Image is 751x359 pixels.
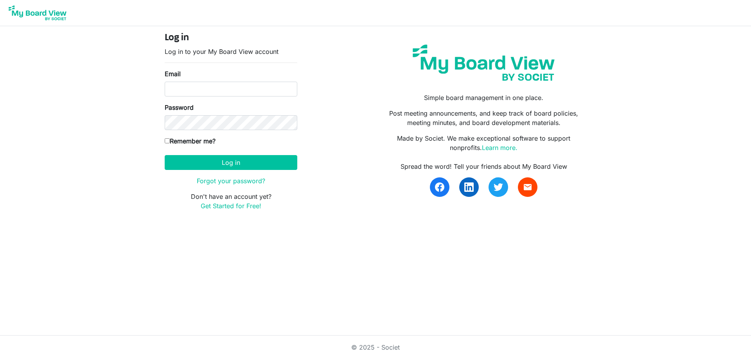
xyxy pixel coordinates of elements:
[381,134,586,152] p: Made by Societ. We make exceptional software to support nonprofits.
[381,93,586,102] p: Simple board management in one place.
[381,162,586,171] div: Spread the word! Tell your friends about My Board View
[351,343,400,351] a: © 2025 - Societ
[165,138,170,143] input: Remember me?
[165,103,194,112] label: Password
[165,69,181,79] label: Email
[482,144,517,152] a: Learn more.
[435,182,444,192] img: facebook.svg
[165,32,297,44] h4: Log in
[165,47,297,56] p: Log in to your My Board View account
[165,136,216,146] label: Remember me?
[494,182,503,192] img: twitter.svg
[523,182,532,192] span: email
[407,39,561,87] img: my-board-view-societ.svg
[165,155,297,170] button: Log in
[197,177,265,185] a: Forgot your password?
[201,202,261,210] a: Get Started for Free!
[464,182,474,192] img: linkedin.svg
[6,3,69,23] img: My Board View Logo
[518,177,537,197] a: email
[381,109,586,127] p: Post meeting announcements, and keep track of board policies, meeting minutes, and board developm...
[165,192,297,211] p: Don't have an account yet?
